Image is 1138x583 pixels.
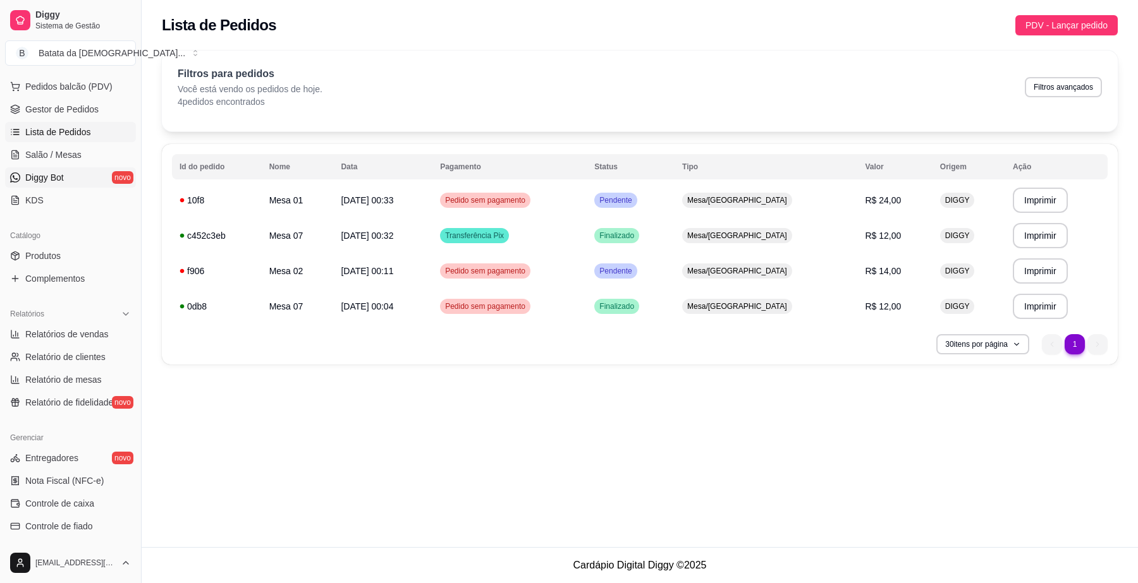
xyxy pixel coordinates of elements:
[25,126,91,138] span: Lista de Pedidos
[865,231,901,241] span: R$ 12,00
[5,268,136,289] a: Complementos
[25,373,102,386] span: Relatório de mesas
[35,558,116,568] span: [EMAIL_ADDRESS][DOMAIN_NAME]
[5,370,136,390] a: Relatório de mesas
[443,301,528,311] span: Pedido sem pagamento
[685,301,790,311] span: Mesa/[GEOGRAPHIC_DATA]
[5,40,136,66] button: Select a team
[341,231,393,241] span: [DATE] 00:32
[936,334,1029,354] button: 30itens por página
[1065,334,1085,354] li: pagination item 1 active
[333,154,432,179] th: Data
[262,218,334,253] td: Mesa 07
[1013,294,1068,319] button: Imprimir
[25,328,109,340] span: Relatórios de vendas
[443,231,506,241] span: Transferência Pix
[1013,258,1068,284] button: Imprimir
[597,195,634,205] span: Pendente
[685,231,790,241] span: Mesa/[GEOGRAPHIC_DATA]
[943,195,972,205] span: DIGGY
[5,448,136,468] a: Entregadoresnovo
[943,301,972,311] span: DIGGY
[443,195,528,205] span: Pedido sem pagamento
[178,83,322,95] p: Você está vendo os pedidos de hoje.
[5,76,136,97] button: Pedidos balcão (PDV)
[5,428,136,448] div: Gerenciar
[262,183,334,218] td: Mesa 01
[5,392,136,412] a: Relatório de fidelidadenovo
[5,324,136,344] a: Relatórios de vendas
[180,194,254,207] div: 10f8
[262,253,334,289] td: Mesa 02
[16,47,28,59] span: B
[1025,77,1102,97] button: Filtros avançados
[5,167,136,188] a: Diggy Botnovo
[25,351,106,363] span: Relatório de clientes
[865,266,901,276] span: R$ 14,00
[39,47,185,59] div: Batata da [DEMOGRAPHIC_DATA] ...
[262,289,334,324] td: Mesa 07
[943,266,972,276] span: DIGGY
[1005,154,1108,179] th: Ação
[865,195,901,205] span: R$ 24,00
[25,249,61,262] span: Produtos
[597,266,634,276] span: Pendente
[25,171,64,184] span: Diggy Bot
[597,231,637,241] span: Finalizado
[1013,223,1068,248] button: Imprimir
[5,548,136,578] button: [EMAIL_ADDRESS][DOMAIN_NAME]
[180,265,254,277] div: f906
[25,148,82,161] span: Salão / Mesas
[25,80,113,93] span: Pedidos balcão (PDV)
[262,154,334,179] th: Nome
[943,231,972,241] span: DIGGY
[178,66,322,81] p: Filtros para pedidos
[5,5,136,35] a: DiggySistema de Gestão
[5,347,136,367] a: Relatório de clientes
[1013,188,1068,213] button: Imprimir
[341,195,393,205] span: [DATE] 00:33
[5,145,136,165] a: Salão / Mesas
[142,547,1138,583] footer: Cardápio Digital Diggy © 2025
[341,266,393,276] span: [DATE] 00:11
[25,497,94,510] span: Controle de caixa
[587,154,675,179] th: Status
[25,396,113,409] span: Relatório de fidelidade
[341,301,393,311] span: [DATE] 00:04
[5,225,136,246] div: Catálogo
[178,95,322,108] p: 4 pedidos encontrados
[25,194,44,207] span: KDS
[25,272,85,285] span: Complementos
[597,301,637,311] span: Finalizado
[685,195,790,205] span: Mesa/[GEOGRAPHIC_DATA]
[35,9,131,21] span: Diggy
[865,301,901,311] span: R$ 12,00
[857,154,932,179] th: Valor
[162,15,276,35] h2: Lista de Pedidos
[5,516,136,536] a: Controle de fiado
[10,309,44,319] span: Relatórios
[1036,328,1114,361] nav: pagination navigation
[172,154,262,179] th: Id do pedido
[35,21,131,31] span: Sistema de Gestão
[25,103,99,116] span: Gestor de Pedidos
[25,520,93,532] span: Controle de fiado
[25,452,78,464] span: Entregadores
[5,246,136,266] a: Produtos
[5,539,136,559] a: Cupons
[432,154,587,179] th: Pagamento
[685,266,790,276] span: Mesa/[GEOGRAPHIC_DATA]
[675,154,857,179] th: Tipo
[5,471,136,491] a: Nota Fiscal (NFC-e)
[180,300,254,313] div: 0db8
[1025,18,1108,32] span: PDV - Lançar pedido
[443,266,528,276] span: Pedido sem pagamento
[5,493,136,514] a: Controle de caixa
[5,190,136,210] a: KDS
[933,154,1005,179] th: Origem
[25,474,104,487] span: Nota Fiscal (NFC-e)
[180,229,254,242] div: c452c3eb
[5,122,136,142] a: Lista de Pedidos
[5,99,136,119] a: Gestor de Pedidos
[1015,15,1118,35] button: PDV - Lançar pedido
